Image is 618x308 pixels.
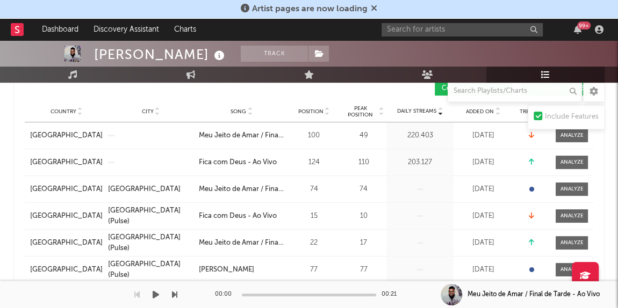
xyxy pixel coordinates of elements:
span: Country [51,108,76,115]
span: Daily Streams [397,107,436,115]
div: 74 [290,184,338,195]
span: Country Charts ( 2 ) [442,85,497,92]
span: Peak Position [343,105,377,118]
a: [GEOGRAPHIC_DATA] [30,157,103,168]
div: [DATE] [456,130,510,141]
a: [GEOGRAPHIC_DATA] [30,238,103,248]
div: 15 [290,211,338,222]
a: [GEOGRAPHIC_DATA] (Pulse) [108,232,193,253]
div: [DATE] [456,211,510,222]
span: Trend [520,108,537,115]
div: 77 [290,265,338,275]
a: Dashboard [34,19,86,40]
a: [GEOGRAPHIC_DATA] [108,184,193,195]
span: Song [231,108,246,115]
div: 00:21 [382,288,403,301]
div: [DATE] [456,184,510,195]
input: Search for artists [382,23,543,36]
div: Fica com Deus - Ao Vivo [199,211,277,222]
a: Fica com Deus - Ao Vivo [199,157,284,168]
span: Added On [466,108,494,115]
a: Meu Jeito de Amar / Final de Tarde - Ao Vivo [199,184,284,195]
a: [GEOGRAPHIC_DATA] [30,211,103,222]
div: 77 [343,265,384,275]
button: Country Charts(2) [435,81,513,96]
div: 100 [290,130,338,141]
div: Include Features [545,111,599,123]
div: [DATE] [456,238,510,248]
a: [GEOGRAPHIC_DATA] (Pulse) [108,259,193,280]
div: 74 [343,184,384,195]
div: Meu Jeito de Amar / Final de Tarde - Ao Vivo [468,290,600,299]
div: 00:00 [215,288,236,301]
div: 124 [290,157,338,168]
div: [DATE] [456,265,510,275]
span: Dismiss [371,5,377,13]
a: [GEOGRAPHIC_DATA] [30,130,103,141]
div: 203.127 [389,157,451,168]
span: Position [298,108,324,115]
a: Meu Jeito de Amar / Final de Tarde - Ao Vivo [199,238,284,248]
div: 110 [343,157,384,168]
div: 220.403 [389,130,451,141]
div: [GEOGRAPHIC_DATA] [108,184,181,195]
div: 17 [343,238,384,248]
div: 22 [290,238,338,248]
div: [DATE] [456,157,510,168]
a: Discovery Assistant [86,19,167,40]
a: Charts [167,19,204,40]
div: 10 [343,211,384,222]
button: Track [241,46,308,62]
a: [GEOGRAPHIC_DATA] (Pulse) [108,206,193,226]
div: 49 [343,130,384,141]
a: Meu Jeito de Amar / Final de Tarde - Ao Vivo [199,130,284,141]
a: [GEOGRAPHIC_DATA] [30,265,103,275]
span: City [142,108,154,115]
a: [GEOGRAPHIC_DATA] [30,184,103,195]
button: 99+ [574,25,581,34]
a: Fica com Deus - Ao Vivo [199,211,284,222]
input: Search Playlists/Charts [448,80,582,102]
div: Fica com Deus - Ao Vivo [199,157,277,168]
a: [PERSON_NAME] [199,265,284,275]
div: 99 + [577,21,591,30]
div: [PERSON_NAME] [94,46,227,63]
span: Artist pages are now loading [252,5,368,13]
div: [PERSON_NAME] [199,265,254,275]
